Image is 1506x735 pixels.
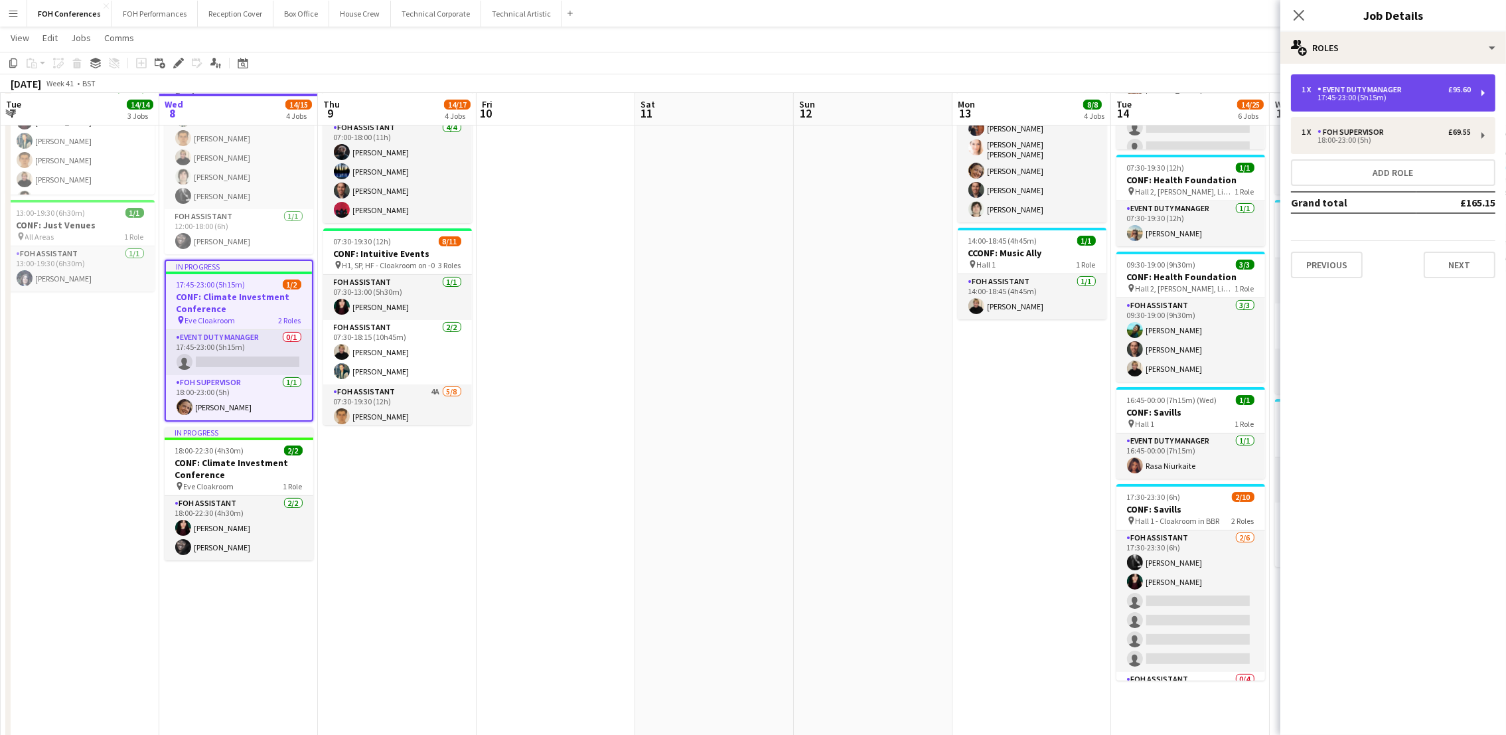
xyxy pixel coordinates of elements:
[1077,236,1096,246] span: 1/1
[285,100,312,110] span: 14/15
[37,29,63,46] a: Edit
[165,427,313,560] app-job-card: In progress18:00-22:30 (4h30m)2/2CONF: Climate Investment Conference Eve Cloakroom1 RoleFOH Assis...
[82,78,96,88] div: BST
[323,62,472,223] app-job-card: 07:00-18:00 (11h)4/4CONF: Climate Investment Conference Hall 2, Limehouse, [GEOGRAPHIC_DATA]1 Rol...
[1280,7,1506,24] h3: Job Details
[104,32,134,44] span: Comms
[1127,395,1217,405] span: 16:45-00:00 (7h15m) (Wed)
[639,106,655,121] span: 11
[165,427,313,438] div: In progress
[958,50,1106,222] app-job-card: 08:00-19:00 (11h)5/5CCONF: Music Ally Hall 11 RoleFOH Assistant5/508:00-19:00 (11h)[PERSON_NAME][...
[1275,200,1424,394] app-job-card: 07:30-17:30 (10h)2/3CONF: Rail Membership Organisation Hall 23 RolesEvent Duty Manager0/107:30-13...
[797,106,815,121] span: 12
[958,98,975,110] span: Mon
[323,384,472,564] app-card-role: FOH Assistant4A5/807:30-19:30 (12h)[PERSON_NAME]
[165,260,313,422] div: In progress17:45-23:00 (5h15m)1/2CONF: Climate Investment Conference Eve Cloakroom2 RolesEvent Du...
[323,228,472,425] app-job-card: 07:30-19:30 (12h)8/11CONF: Intuitive Events H1, SP, HF - Cloakroom on -03 RolesFOH Assistant1/107...
[284,446,303,455] span: 2/2
[1116,252,1265,382] div: 09:30-19:00 (9h30m)3/3CONF: Health Foundation Hall 2, [PERSON_NAME], Limehouse1 RoleFOH Assistant...
[125,232,144,242] span: 1 Role
[1275,303,1424,349] app-card-role: FOH Supervisor1/107:30-17:30 (10h)[PERSON_NAME]
[1235,284,1254,293] span: 1 Role
[99,29,139,46] a: Comms
[163,106,183,121] span: 8
[1127,492,1181,502] span: 17:30-23:30 (6h)
[956,106,975,121] span: 13
[1237,100,1264,110] span: 14/25
[323,275,472,320] app-card-role: FOH Assistant1/107:30-13:00 (5h30m)[PERSON_NAME]
[165,496,313,560] app-card-role: FOH Assistant2/218:00-22:30 (4h30m)[PERSON_NAME][PERSON_NAME]
[321,106,340,121] span: 9
[439,260,461,270] span: 3 Roles
[44,78,77,88] span: Week 41
[1275,418,1424,442] h3: CONF: Rail Membership Organisation
[1448,85,1471,94] div: £95.60
[1302,94,1471,101] div: 17:45-23:00 (5h15m)
[1114,106,1132,121] span: 14
[6,200,155,291] app-job-card: 13:00-19:30 (6h30m)1/1CONF: Just Venues All Areas1 RoleFOH Assistant1/113:00-19:30 (6h30m)[PERSON...
[166,375,312,420] app-card-role: FOH Supervisor1/118:00-23:00 (5h)[PERSON_NAME]
[1273,106,1292,121] span: 15
[958,96,1106,222] app-card-role: FOH Assistant5/508:00-19:00 (11h)[PERSON_NAME][PERSON_NAME] [PERSON_NAME][PERSON_NAME][PERSON_NAM...
[1235,187,1254,197] span: 1 Role
[323,120,472,223] app-card-role: FOH Assistant4/407:00-18:00 (11h)[PERSON_NAME][PERSON_NAME][PERSON_NAME][PERSON_NAME]
[482,98,492,110] span: Fri
[166,291,312,315] h3: CONF: Climate Investment Conference
[968,236,1037,246] span: 14:00-18:45 (4h45m)
[1116,387,1265,479] app-job-card: 16:45-00:00 (7h15m) (Wed)1/1CONF: Savills Hall 11 RoleEvent Duty Manager1/116:45-00:00 (7h15m)Ras...
[286,111,311,121] div: 4 Jobs
[1275,503,1424,567] app-card-role: FOH Assistant5A1/208:30-17:00 (8h30m)[PERSON_NAME]
[481,1,562,27] button: Technical Artistic
[1238,111,1263,121] div: 6 Jobs
[1127,163,1185,173] span: 07:30-19:30 (12h)
[958,228,1106,319] app-job-card: 14:00-18:45 (4h45m)1/1CCONF: Music Ally Hall 11 RoleFOH Assistant1/114:00-18:45 (4h45m)[PERSON_NAME]
[1302,127,1318,137] div: 1 x
[165,58,313,254] app-job-card: 07:00-18:00 (11h)7/7CONF: Climate Investment Conference H2, SP, LH, WL (H1 Filming only)2 RolesFO...
[1280,32,1506,64] div: Roles
[17,208,86,218] span: 13:00-19:30 (6h30m)
[198,1,273,27] button: Reception Cover
[958,274,1106,319] app-card-role: FOH Assistant1/114:00-18:45 (4h45m)[PERSON_NAME]
[1275,219,1424,243] h3: CONF: Rail Membership Organisation
[1302,137,1471,143] div: 18:00-23:00 (5h)
[444,100,471,110] span: 14/17
[1424,252,1495,278] button: Next
[1136,419,1155,429] span: Hall 1
[1116,298,1265,382] app-card-role: FOH Assistant3/309:30-19:00 (9h30m)[PERSON_NAME][PERSON_NAME][PERSON_NAME]
[1232,516,1254,526] span: 2 Roles
[6,98,21,110] span: Tue
[1291,159,1495,186] button: Add role
[1127,260,1196,270] span: 09:30-19:00 (9h30m)
[1083,100,1102,110] span: 8/8
[977,260,996,270] span: Hall 1
[165,209,313,254] app-card-role: FOH Assistant1/112:00-18:00 (6h)[PERSON_NAME]
[1236,395,1254,405] span: 1/1
[1116,406,1265,418] h3: CONF: Savills
[279,315,301,325] span: 2 Roles
[11,77,41,90] div: [DATE]
[1116,484,1265,681] app-job-card: 17:30-23:30 (6h)2/10CONF: Savills Hall 1 - Cloakroom in BBR2 RolesFOH Assistant2/617:30-23:30 (6h...
[112,1,198,27] button: FOH Performances
[125,208,144,218] span: 1/1
[1291,252,1363,278] button: Previous
[11,32,29,44] span: View
[1232,492,1254,502] span: 2/10
[1136,284,1235,293] span: Hall 2, [PERSON_NAME], Limehouse
[165,457,313,481] h3: CONF: Climate Investment Conference
[1291,192,1416,213] td: Grand total
[1318,85,1407,94] div: Event Duty Manager
[342,260,435,270] span: H1, SP, HF - Cloakroom on -0
[1116,155,1265,246] div: 07:30-19:30 (12h)1/1CONF: Health Foundation Hall 2, [PERSON_NAME], Limehouse1 RoleEvent Duty Mana...
[323,98,340,110] span: Thu
[1235,419,1254,429] span: 1 Role
[127,100,153,110] span: 14/14
[1116,503,1265,515] h3: CONF: Savills
[5,29,35,46] a: View
[1275,399,1424,567] div: 08:30-17:00 (8h30m)2/3CONF: Rail Membership Organisation Hall 22 RolesFOH Assistant1/108:30-14:00...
